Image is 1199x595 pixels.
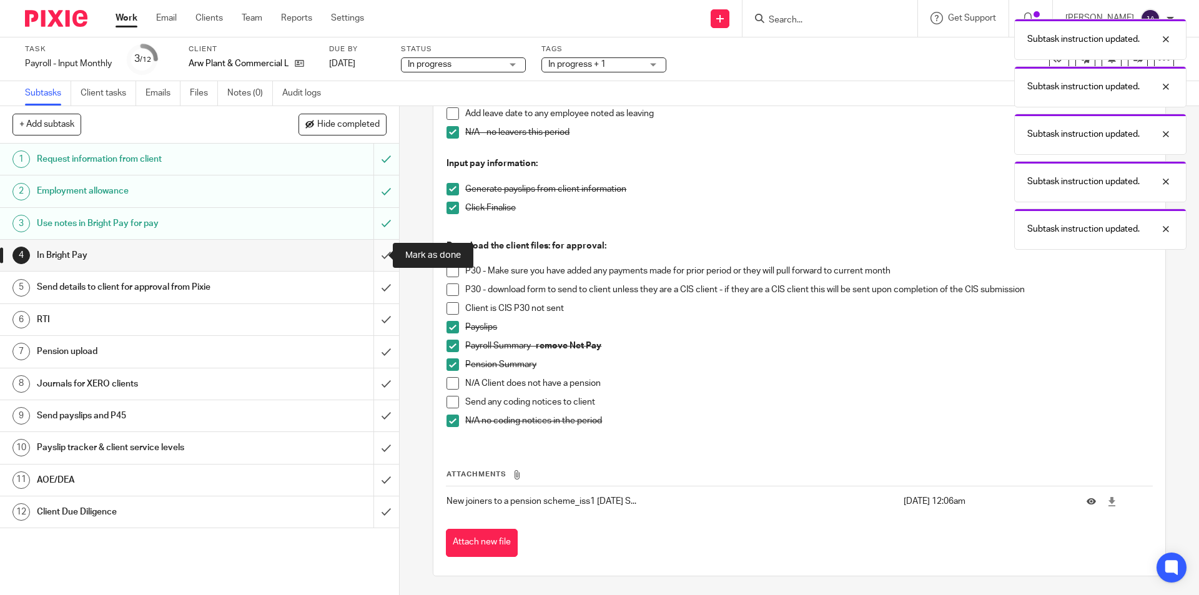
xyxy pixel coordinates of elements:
h1: Send details to client for approval from Pixie [37,278,253,297]
p: Generate payslips from client information [465,183,1152,195]
a: Notes (0) [227,81,273,106]
a: Email [156,12,177,24]
a: Client tasks [81,81,136,106]
button: Attach new file [446,529,518,557]
h1: Client Due Diligence [37,503,253,521]
span: In progress [408,60,451,69]
p: Send any coding notices to client [465,396,1152,408]
p: N/A Client does not have a pension [465,377,1152,390]
div: 10 [12,439,30,456]
div: 5 [12,279,30,297]
a: Audit logs [282,81,330,106]
small: /12 [140,56,151,63]
h1: Payslip tracker & client service levels [37,438,253,457]
div: 11 [12,471,30,489]
p: Click Finalise [465,202,1152,214]
p: Arw Plant & Commercial Ltd [189,57,289,70]
a: Work [116,12,137,24]
h1: AOE/DEA [37,471,253,489]
label: Tags [541,44,666,54]
a: Team [242,12,262,24]
a: Settings [331,12,364,24]
p: Pension Summary [465,358,1152,371]
button: Hide completed [299,114,387,135]
div: Payroll - Input Monthly [25,57,112,70]
span: Attachments [447,471,506,478]
p: Subtask instruction updated. [1027,81,1140,93]
p: N/A no coding notices in the period [465,415,1152,427]
span: Hide completed [317,120,380,130]
h1: Use notes in Bright Pay for pay [37,214,253,233]
p: Payroll Summary - [465,340,1152,352]
h1: Pension upload [37,342,253,361]
p: P30 - Make sure you have added any payments made for prior period or they will pull forward to cu... [465,265,1152,277]
p: [DATE] 12:06am [904,495,1068,508]
div: 3 [134,52,151,66]
img: svg%3E [1140,9,1160,29]
p: N/A - no leavers this period [465,126,1152,139]
img: Pixie [25,10,87,27]
div: 12 [12,503,30,521]
div: 8 [12,375,30,393]
a: Clients [195,12,223,24]
h1: Send payslips and P45 [37,406,253,425]
a: Reports [281,12,312,24]
button: + Add subtask [12,114,81,135]
a: Files [190,81,218,106]
p: Payslips [465,321,1152,333]
div: 4 [12,247,30,264]
a: Subtasks [25,81,71,106]
p: New joiners to a pension scheme_iss1 [DATE] S... [447,495,897,508]
strong: remove Net Pay [536,342,601,350]
div: 9 [12,407,30,425]
p: Subtask instruction updated. [1027,175,1140,188]
h1: Employment allowance [37,182,253,200]
h1: In Bright Pay [37,246,253,265]
div: 3 [12,215,30,232]
p: Add leave date to any employee noted as leaving [465,107,1152,120]
p: Client is CIS P30 not sent [465,302,1152,315]
div: 1 [12,150,30,168]
h1: RTI [37,310,253,329]
label: Due by [329,44,385,54]
a: Download [1107,495,1117,508]
div: 7 [12,343,30,360]
strong: Input pay information: [447,159,538,168]
label: Status [401,44,526,54]
div: 6 [12,311,30,328]
a: Emails [146,81,180,106]
label: Task [25,44,112,54]
p: Subtask instruction updated. [1027,33,1140,46]
p: P30 - download form to send to client unless they are a CIS client - if they are a CIS client thi... [465,283,1152,296]
p: Subtask instruction updated. [1027,223,1140,235]
h1: Journals for XERO clients [37,375,253,393]
h1: Request information from client [37,150,253,169]
label: Client [189,44,313,54]
span: In progress + 1 [548,60,606,69]
div: 2 [12,183,30,200]
strong: Download the client files: for approval: [447,242,606,250]
p: Subtask instruction updated. [1027,128,1140,140]
span: [DATE] [329,59,355,68]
